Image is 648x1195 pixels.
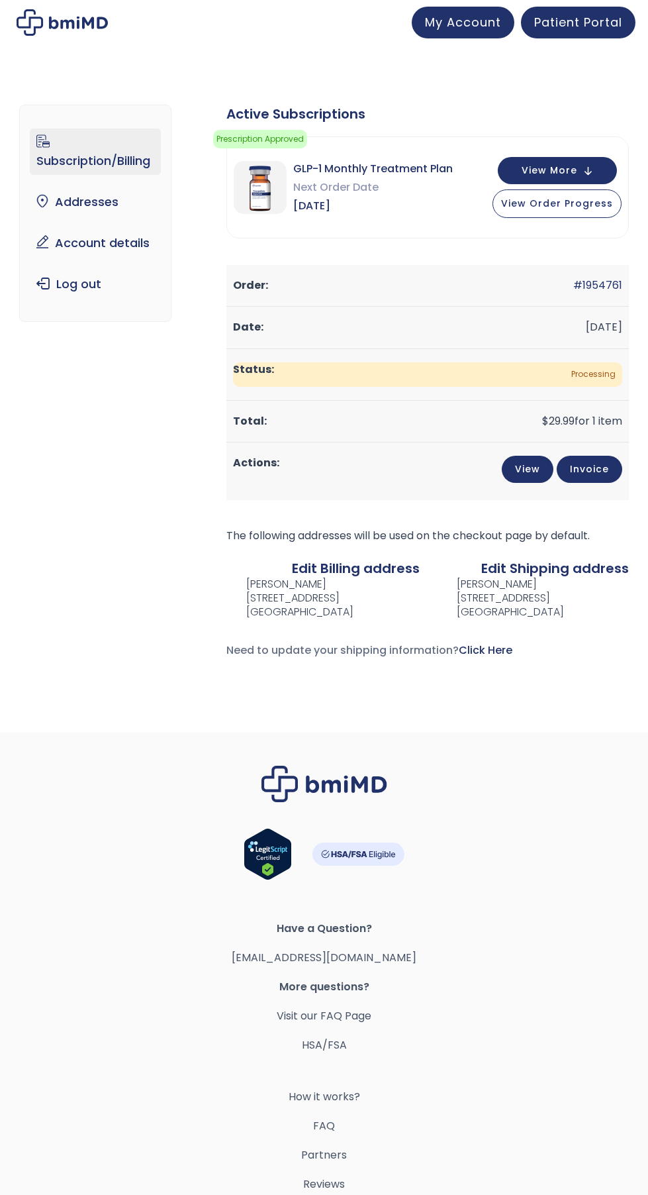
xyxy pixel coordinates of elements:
time: [DATE] [586,319,622,335]
span: Prescription Approved [213,130,307,148]
a: My Account [412,7,514,38]
a: Addresses [30,188,161,216]
a: Click Here [459,643,512,658]
span: Have a Question? [20,919,628,938]
span: My Account [425,14,501,30]
a: Edit Billing address [292,559,420,578]
span: View More [522,166,577,175]
span: Patient Portal [534,14,622,30]
a: Verify LegitScript Approval for www.bmimd.com [244,828,292,886]
span: Need to update your shipping information? [226,643,512,658]
img: GLP-1 Monthly Treatment Plan [234,161,287,214]
span: Processing [233,362,622,387]
a: Reviews [20,1175,628,1194]
a: Log out [30,270,161,298]
a: Visit our FAQ Page [277,1008,371,1023]
img: Brand Logo [261,766,387,802]
a: How it works? [20,1088,628,1106]
address: [PERSON_NAME] [STREET_ADDRESS] [GEOGRAPHIC_DATA] [226,578,353,619]
a: Invoice [557,456,622,483]
td: for 1 item [226,401,629,442]
img: HSA-FSA [312,843,404,866]
a: Edit Shipping address [481,559,629,578]
span: 29.99 [542,413,575,429]
div: Active Subscriptions [226,105,629,123]
a: Subscription/Billing [30,129,161,175]
a: #1954761 [573,278,622,293]
a: FAQ [20,1117,628,1135]
span: More questions? [20,978,628,996]
span: Next Order Date [293,178,453,197]
a: View [502,456,553,483]
a: Partners [20,1146,628,1165]
nav: Account pages [19,105,171,322]
a: HSA/FSA [302,1037,347,1053]
img: Verify Approval for www.bmimd.com [244,828,292,880]
address: [PERSON_NAME] [STREET_ADDRESS] [GEOGRAPHIC_DATA] [436,578,564,619]
button: View Order Progress [492,189,622,218]
a: Patient Portal [521,7,635,38]
button: View More [498,157,617,184]
span: GLP-1 Monthly Treatment Plan [293,160,453,178]
span: [DATE] [293,197,453,215]
span: View Order Progress [501,197,613,210]
span: $ [542,413,549,429]
p: The following addresses will be used on the checkout page by default. [226,527,629,545]
img: My account [17,9,108,36]
a: Account details [30,229,161,257]
a: [EMAIL_ADDRESS][DOMAIN_NAME] [232,950,416,965]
